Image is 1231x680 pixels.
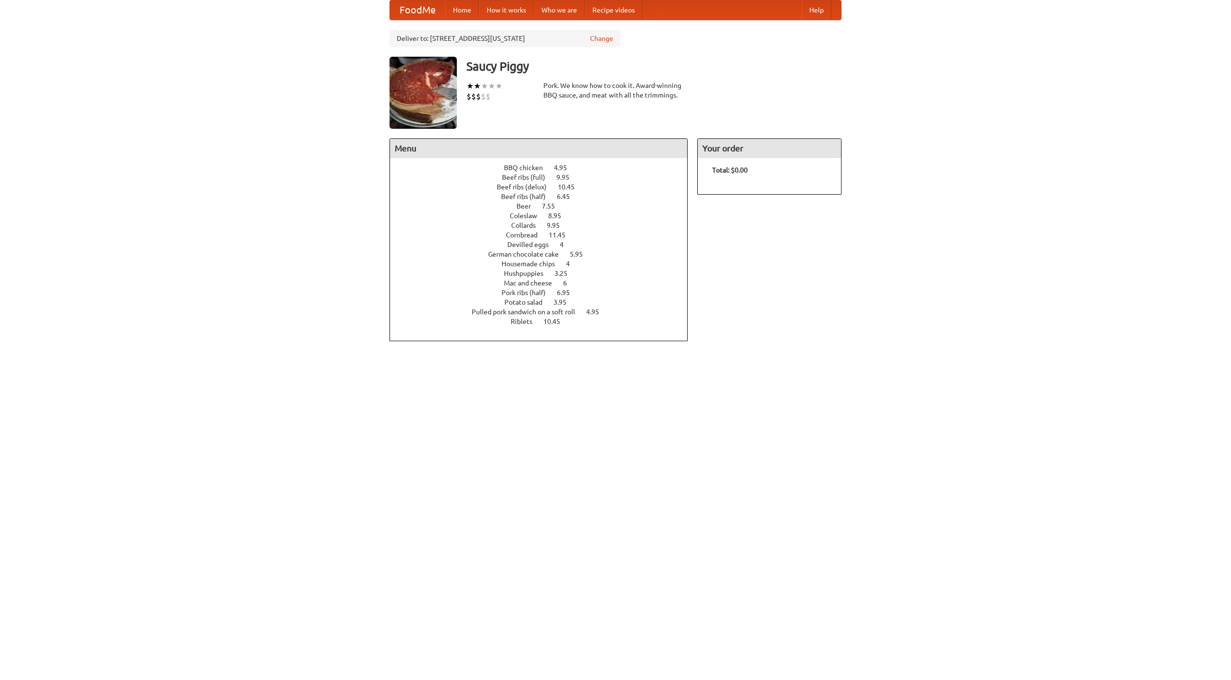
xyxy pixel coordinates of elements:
li: ★ [481,81,488,91]
span: Pork ribs (half) [502,289,555,297]
a: Hushpuppies 3.25 [504,270,585,277]
span: 3.95 [553,298,576,306]
span: 3.25 [554,270,577,277]
li: $ [486,91,490,102]
span: Mac and cheese [504,279,562,287]
h4: Menu [390,139,687,158]
span: 10.45 [543,318,570,325]
span: Hushpuppies [504,270,553,277]
span: 9.95 [556,173,579,181]
span: Potato salad [504,298,552,306]
b: Total: $0.00 [712,166,748,174]
div: Pork. We know how to cook it. Award-winning BBQ sauce, and meat with all the trimmings. [543,81,688,100]
a: Housemade chips 4 [502,260,588,268]
span: 4.95 [554,164,577,172]
span: 4 [560,241,573,248]
span: 10.45 [558,183,584,191]
li: ★ [488,81,495,91]
a: Who we are [534,0,585,20]
span: Beef ribs (full) [502,173,555,181]
span: 9.95 [547,222,569,229]
span: Coleslaw [510,212,547,220]
a: How it works [479,0,534,20]
a: Change [590,34,613,43]
a: Beef ribs (delux) 10.45 [497,183,592,191]
span: 11.45 [549,231,575,239]
a: Pulled pork sandwich on a soft roll 4.95 [472,308,617,316]
span: Beef ribs (half) [501,193,555,200]
li: $ [476,91,481,102]
li: ★ [495,81,502,91]
span: 4.95 [586,308,609,316]
span: 8.95 [548,212,571,220]
span: BBQ chicken [504,164,553,172]
span: Beer [516,202,540,210]
span: Collards [511,222,545,229]
a: Riblets 10.45 [511,318,578,325]
a: Potato salad 3.95 [504,298,584,306]
a: Beef ribs (half) 6.45 [501,193,588,200]
div: Deliver to: [STREET_ADDRESS][US_STATE] [389,30,620,47]
img: angular.jpg [389,57,457,129]
span: Beef ribs (delux) [497,183,556,191]
li: $ [466,91,471,102]
li: $ [471,91,476,102]
a: BBQ chicken 4.95 [504,164,585,172]
span: 7.55 [542,202,565,210]
span: Housemade chips [502,260,565,268]
li: ★ [474,81,481,91]
li: $ [481,91,486,102]
a: German chocolate cake 5.95 [488,250,601,258]
span: Pulled pork sandwich on a soft roll [472,308,585,316]
h3: Saucy Piggy [466,57,842,76]
a: Cornbread 11.45 [506,231,583,239]
a: Coleslaw 8.95 [510,212,579,220]
a: Pork ribs (half) 6.95 [502,289,588,297]
span: 6.95 [557,289,579,297]
a: Beer 7.55 [516,202,573,210]
a: Beef ribs (full) 9.95 [502,173,587,181]
span: Cornbread [506,231,547,239]
span: 6.45 [557,193,579,200]
a: FoodMe [390,0,445,20]
h4: Your order [698,139,841,158]
span: 5.95 [570,250,592,258]
a: Home [445,0,479,20]
a: Mac and cheese 6 [504,279,585,287]
li: ★ [466,81,474,91]
span: 6 [563,279,577,287]
span: Devilled eggs [507,241,558,248]
span: 4 [566,260,579,268]
span: Riblets [511,318,542,325]
span: German chocolate cake [488,250,568,258]
a: Collards 9.95 [511,222,578,229]
a: Devilled eggs 4 [507,241,581,248]
a: Help [802,0,831,20]
a: Recipe videos [585,0,642,20]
